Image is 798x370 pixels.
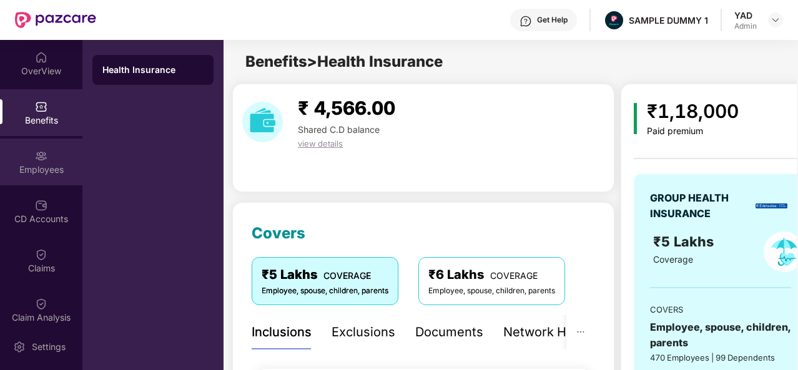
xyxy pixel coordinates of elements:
div: Documents [415,323,483,342]
img: download [242,102,283,142]
img: insurerLogo [756,203,787,208]
div: ₹6 Lakhs [428,265,555,285]
span: ₹5 Lakhs [653,233,717,250]
div: Network Hospitals [503,323,613,342]
span: COVERAGE [490,270,538,281]
img: svg+xml;base64,PHN2ZyBpZD0iSG9tZSIgeG1sbnM9Imh0dHA6Ly93d3cudzMub3JnLzIwMDAvc3ZnIiB3aWR0aD0iMjAiIG... [35,51,47,64]
div: GROUP HEALTH INSURANCE [650,190,751,222]
img: icon [634,103,637,134]
div: Admin [734,21,757,31]
div: Employee, spouse, children, parents [428,285,555,297]
div: Get Help [537,15,568,25]
div: Employee, spouse, children, parents [262,285,388,297]
span: Covers [252,224,305,242]
img: svg+xml;base64,PHN2ZyBpZD0iQmVuZWZpdHMiIHhtbG5zPSJodHRwOi8vd3d3LnczLm9yZy8yMDAwL3N2ZyIgd2lkdGg9Ij... [35,100,47,113]
img: svg+xml;base64,PHN2ZyBpZD0iU2V0dGluZy0yMHgyMCIgeG1sbnM9Imh0dHA6Ly93d3cudzMub3JnLzIwMDAvc3ZnIiB3aW... [13,341,26,353]
div: 470 Employees | 99 Dependents [650,351,791,364]
img: svg+xml;base64,PHN2ZyBpZD0iRW1wbG95ZWVzIiB4bWxucz0iaHR0cDovL3d3dy53My5vcmcvMjAwMC9zdmciIHdpZHRoPS... [35,150,47,162]
div: Health Insurance [102,64,204,76]
div: Inclusions [252,323,312,342]
span: ellipsis [576,328,585,336]
div: COVERS [650,303,791,316]
img: svg+xml;base64,PHN2ZyBpZD0iQ2xhaW0iIHhtbG5zPSJodHRwOi8vd3d3LnczLm9yZy8yMDAwL3N2ZyIgd2lkdGg9IjIwIi... [35,248,47,261]
img: svg+xml;base64,PHN2ZyBpZD0iSGVscC0zMngzMiIgeG1sbnM9Imh0dHA6Ly93d3cudzMub3JnLzIwMDAvc3ZnIiB3aWR0aD... [520,15,532,27]
img: svg+xml;base64,PHN2ZyBpZD0iQ2xhaW0iIHhtbG5zPSJodHRwOi8vd3d3LnczLm9yZy8yMDAwL3N2ZyIgd2lkdGg9IjIwIi... [35,298,47,310]
div: ₹1,18,000 [647,97,739,126]
span: Coverage [653,254,693,265]
span: COVERAGE [323,270,371,281]
img: svg+xml;base64,PHN2ZyBpZD0iQ0RfQWNjb3VudHMiIGRhdGEtbmFtZT0iQ0QgQWNjb3VudHMiIHhtbG5zPSJodHRwOi8vd3... [35,199,47,212]
div: Employee, spouse, children, parents [650,319,791,351]
div: Exclusions [332,323,395,342]
span: ₹ 4,566.00 [298,97,395,119]
img: Pazcare_Alternative_logo-01-01.png [605,11,623,29]
div: Settings [28,341,69,353]
span: Benefits > Health Insurance [245,52,443,71]
div: SAMPLE DUMMY 1 [629,14,708,26]
img: New Pazcare Logo [15,12,96,28]
div: ₹5 Lakhs [262,265,388,285]
div: Paid premium [647,126,739,137]
span: Shared C.D balance [298,124,380,135]
img: svg+xml;base64,PHN2ZyBpZD0iRHJvcGRvd24tMzJ4MzIiIHhtbG5zPSJodHRwOi8vd3d3LnczLm9yZy8yMDAwL3N2ZyIgd2... [771,15,781,25]
button: ellipsis [566,315,595,349]
span: view details [298,139,343,148]
div: YAD [734,9,757,21]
